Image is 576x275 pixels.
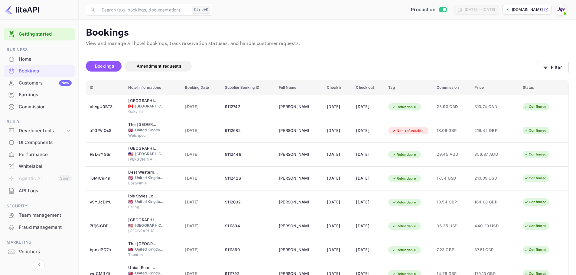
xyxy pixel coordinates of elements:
span: Build [4,119,75,125]
div: [DATE] [356,174,381,183]
div: Confirmed [520,198,550,206]
div: API Logs [19,187,72,194]
span: 29.45 AUD [437,151,467,158]
span: Taunton [128,252,158,257]
div: [DATE] [327,102,349,112]
div: 9112682 [225,126,272,136]
div: Whitelabel [4,161,75,172]
a: Getting started [19,31,72,38]
span: 313.74 CAD [474,104,505,110]
div: Fraud management [4,222,75,233]
div: [DATE] [356,126,381,136]
span: United Kingdom of [GEOGRAPHIC_DATA] and [GEOGRAPHIC_DATA] [135,247,165,252]
div: The Royal Oak Hotel, Welshpool, Mid Wales [128,122,158,128]
a: Fraud management [4,222,75,233]
div: Holiday Inn Oakville Centre, an IHG Hotel [128,98,158,104]
div: Refundable [388,103,420,111]
div: [DATE] [327,197,349,207]
span: United Kingdom of [GEOGRAPHIC_DATA] and [GEOGRAPHIC_DATA] [135,127,165,133]
div: The Castle Hotel [128,241,158,247]
span: [DATE] [185,175,218,182]
span: Amendment requests [137,63,181,69]
div: UI Components [4,137,75,149]
p: Bookings [86,27,569,39]
div: New [59,80,72,86]
div: Confirmed [520,151,550,158]
div: Developer tools [4,126,75,136]
div: Commission [4,101,75,113]
div: ySYUcDlYu [90,197,121,207]
th: Full Name [275,80,323,95]
div: Hotel St. Regis [128,217,158,223]
div: [DATE] [356,221,381,231]
div: [DATE] [327,221,349,231]
div: Confirmed [520,246,550,254]
div: 16MICsi4n [90,174,121,183]
div: REDrrYGSn [90,150,121,159]
div: [DATE] [327,174,349,183]
div: Vouchers [4,246,75,258]
div: Team management [4,209,75,221]
div: Confirmed [520,127,550,134]
th: Price [471,80,519,95]
div: account-settings tabs [86,61,537,72]
a: Performance [4,149,75,160]
div: Performance [4,149,75,161]
div: [DATE] [327,150,349,159]
div: Performance [19,151,72,158]
span: 25.90 CAD [437,104,467,110]
a: CustomersNew [4,77,75,88]
div: Best Western Fowey Valley [128,169,158,175]
div: [DATE] [356,102,381,112]
span: Security [4,203,75,209]
span: 18.09 GBP [437,127,467,134]
div: Daniel Paigge [279,245,309,255]
span: Oakville [128,109,158,114]
div: aTGPVlQxS [90,126,121,136]
span: United States of America [128,224,133,228]
span: [DATE] [185,223,218,229]
div: Vouchers [19,248,72,255]
div: 9112426 [225,174,272,183]
th: Check out [352,80,385,95]
div: Home [4,53,75,65]
th: Booking Date [181,80,221,95]
div: API Logs [4,185,75,197]
span: [GEOGRAPHIC_DATA] [135,104,165,109]
span: Malaysia [128,152,133,156]
a: API Logs [4,185,75,196]
img: With Joy [556,5,566,14]
span: 210.09 USD [474,175,505,182]
div: Confirmed [520,103,550,110]
span: Production [411,6,435,13]
div: Bookings [19,68,72,75]
p: View and manage all hotel bookings, track reservation statuses, and handle customer requests. [86,40,569,47]
span: [GEOGRAPHIC_DATA] [135,223,165,228]
span: [PERSON_NAME] Town [128,157,158,162]
div: Earnings [4,89,75,101]
a: UI Components [4,137,75,148]
div: Home [19,56,72,63]
span: Business [4,46,75,53]
span: 36.35 USD [437,223,467,229]
th: ID [86,80,125,95]
div: Bookings [4,65,75,77]
div: 9112002 [225,197,272,207]
div: Earnings [19,91,72,98]
span: [DATE] [185,104,218,110]
div: Aoife Galvin [279,197,309,207]
span: United Kingdom of Great Britain and Northern Ireland [128,200,133,204]
div: 9112742 [225,102,272,112]
div: Refundable [388,222,420,230]
div: Commission [19,104,72,110]
div: Refundable [388,199,420,206]
button: Filter [537,61,569,73]
div: Natalie Williams [279,126,309,136]
div: Customers [19,80,72,87]
span: 356.87 AUD [474,151,505,158]
a: Commission [4,101,75,112]
div: [DATE] — [DATE] [465,7,495,12]
div: 7f1jSICDP [90,221,121,231]
span: 219.42 GBP [474,127,505,134]
div: Confirmed [520,174,550,182]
